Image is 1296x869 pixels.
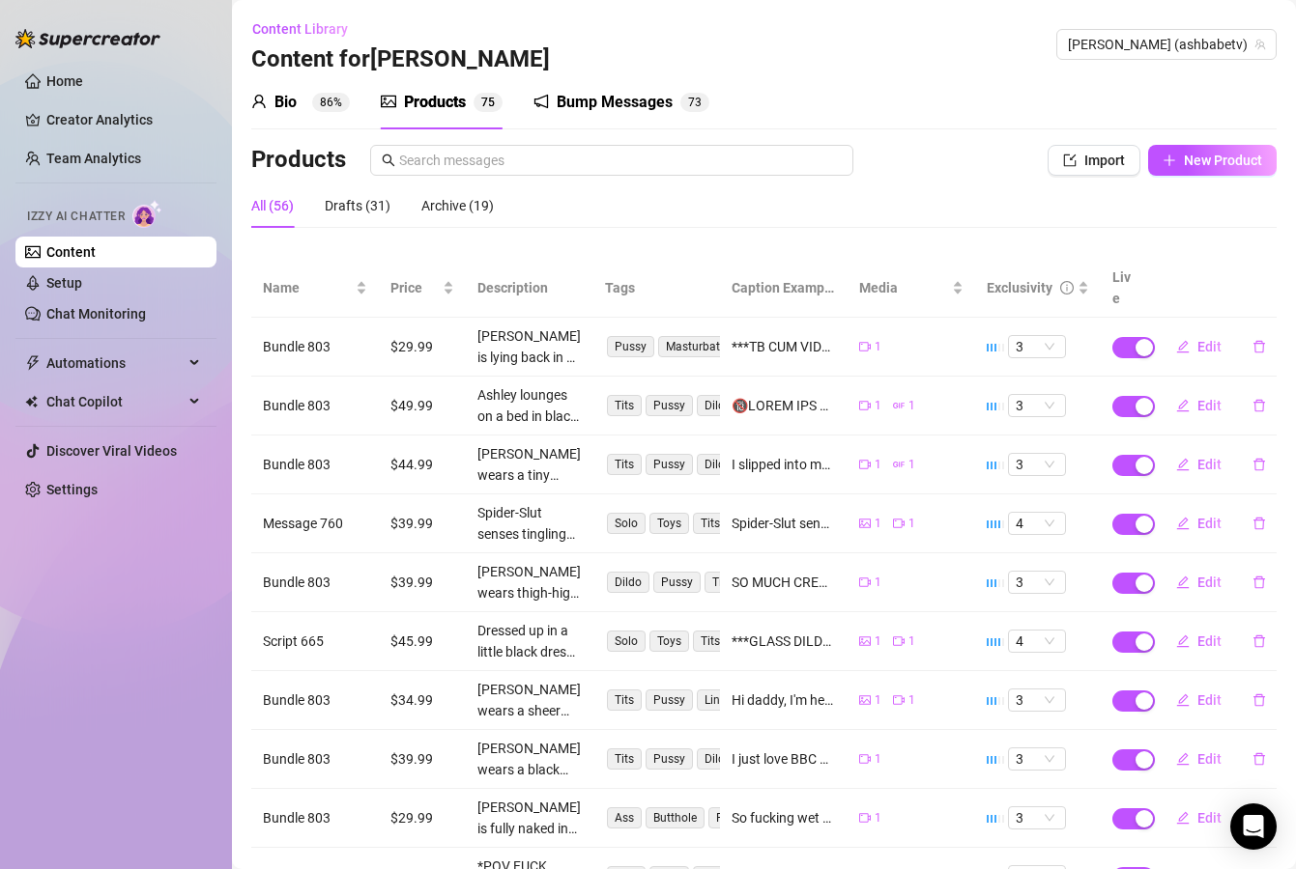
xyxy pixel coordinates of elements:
[1253,458,1266,471] span: delete
[1254,39,1266,50] span: team
[25,355,41,371] span: thunderbolt
[46,151,141,166] a: Team Analytics
[379,494,466,553] td: $39.99
[1060,281,1074,294] span: info-circle
[1253,399,1266,412] span: delete
[251,435,379,494] td: Bundle 803
[875,397,881,415] span: 1
[646,454,693,475] span: Pussy
[1237,802,1282,833] button: delete
[251,44,550,75] h3: Content for [PERSON_NAME]
[1253,575,1266,589] span: delete
[697,748,739,770] span: Dildo
[607,689,642,711] span: Tits
[607,631,646,652] span: Solo
[1197,339,1222,354] span: Edit
[251,671,379,730] td: Bundle 803
[732,454,836,475] div: I slipped into my sexy uniform just for you… playing with my tits, drooling all over them because...
[251,94,267,109] span: user
[1253,693,1266,707] span: delete
[607,572,649,593] span: Dildo
[680,93,709,112] sup: 73
[875,338,881,356] span: 1
[251,14,363,44] button: Content Library
[1176,517,1190,530] span: edit
[732,395,836,416] div: 🔞LOREM IPS DOL🔞 Sitametc adip el seddo eiusm temporin utl etdol magn aliqu, E admini’v quis no ex...
[893,459,905,470] span: gif
[1016,513,1058,534] span: 4
[27,208,125,226] span: Izzy AI Chatter
[379,435,466,494] td: $44.99
[1161,331,1237,362] button: Edit
[1253,634,1266,648] span: delete
[1176,399,1190,412] span: edit
[263,277,352,298] span: Name
[732,689,836,711] div: Hi daddy, I'm here to make your day with this HOT & CREAMY fuck vid 🥵 My hottest content just for...
[705,572,739,593] span: Tits
[875,574,881,592] span: 1
[732,748,836,770] div: I just love BBC 🤤 Watch me suck on this 9 inch cock then ride it reverse cowgirl 😈 I want you to ...
[1253,340,1266,353] span: delete
[1016,689,1058,711] span: 3
[732,336,836,357] div: ***TB CUM VID*** I was such a naughty girl at [DEMOGRAPHIC_DATA] 🙈 I just found this rare cum vid...
[893,400,905,411] span: gif
[1048,145,1140,176] button: Import
[1176,811,1190,825] span: edit
[1161,449,1237,480] button: Edit
[46,73,83,89] a: Home
[325,195,390,216] div: Drafts (31)
[1197,457,1222,472] span: Edit
[1161,390,1237,421] button: Edit
[908,515,915,533] span: 1
[25,395,38,408] img: Chat Copilot
[697,689,753,711] span: Lingerie
[1161,567,1237,598] button: Edit
[859,812,871,824] span: video-camera
[859,753,871,765] span: video-camera
[251,259,379,318] th: Name
[1016,631,1058,652] span: 4
[695,96,702,109] span: 3
[132,200,162,228] img: AI Chatter
[15,29,160,48] img: logo-BBDzfeDw.svg
[1237,449,1282,480] button: delete
[466,259,593,318] th: Description
[1161,508,1237,539] button: Edit
[46,482,98,497] a: Settings
[251,494,379,553] td: Message 760
[312,93,350,112] sup: 86%
[1176,752,1190,766] span: edit
[251,612,379,671] td: Script 665
[697,395,739,416] span: Dildo
[653,572,701,593] span: Pussy
[875,750,881,769] span: 1
[1101,259,1149,318] th: Live
[251,195,294,216] div: All (56)
[1197,575,1222,590] span: Edit
[488,96,495,109] span: 5
[533,94,549,109] span: notification
[251,730,379,789] td: Bundle 803
[1237,390,1282,421] button: delete
[1016,807,1058,828] span: 3
[46,275,82,291] a: Setup
[1237,743,1282,774] button: delete
[390,277,439,298] span: Price
[646,748,693,770] span: Pussy
[477,679,582,721] div: [PERSON_NAME] wears a sheer pink lingerie set with garter straps, showing off her big tits and pe...
[893,518,905,529] span: video-camera
[251,145,346,176] h3: Products
[1176,340,1190,353] span: edit
[477,384,582,427] div: Ashley lounges on a bed in black lingerie and thigh-high stockings, showing off her big tits and ...
[481,96,488,109] span: 7
[708,807,756,828] span: Pussy
[477,443,582,486] div: [PERSON_NAME] wears a tiny green plaid skirt with a sheer black tie-front top, her big tits fully...
[875,691,881,710] span: 1
[379,612,466,671] td: $45.99
[875,456,881,474] span: 1
[732,631,836,652] div: ***GLASS DILDO MAKES ME SQUIRT MULTIPLE TIMES💦💦💦*** You're going to love this squirt vid I made f...
[875,809,881,827] span: 1
[607,807,642,828] span: Ass
[1016,572,1058,593] span: 3
[1016,454,1058,475] span: 3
